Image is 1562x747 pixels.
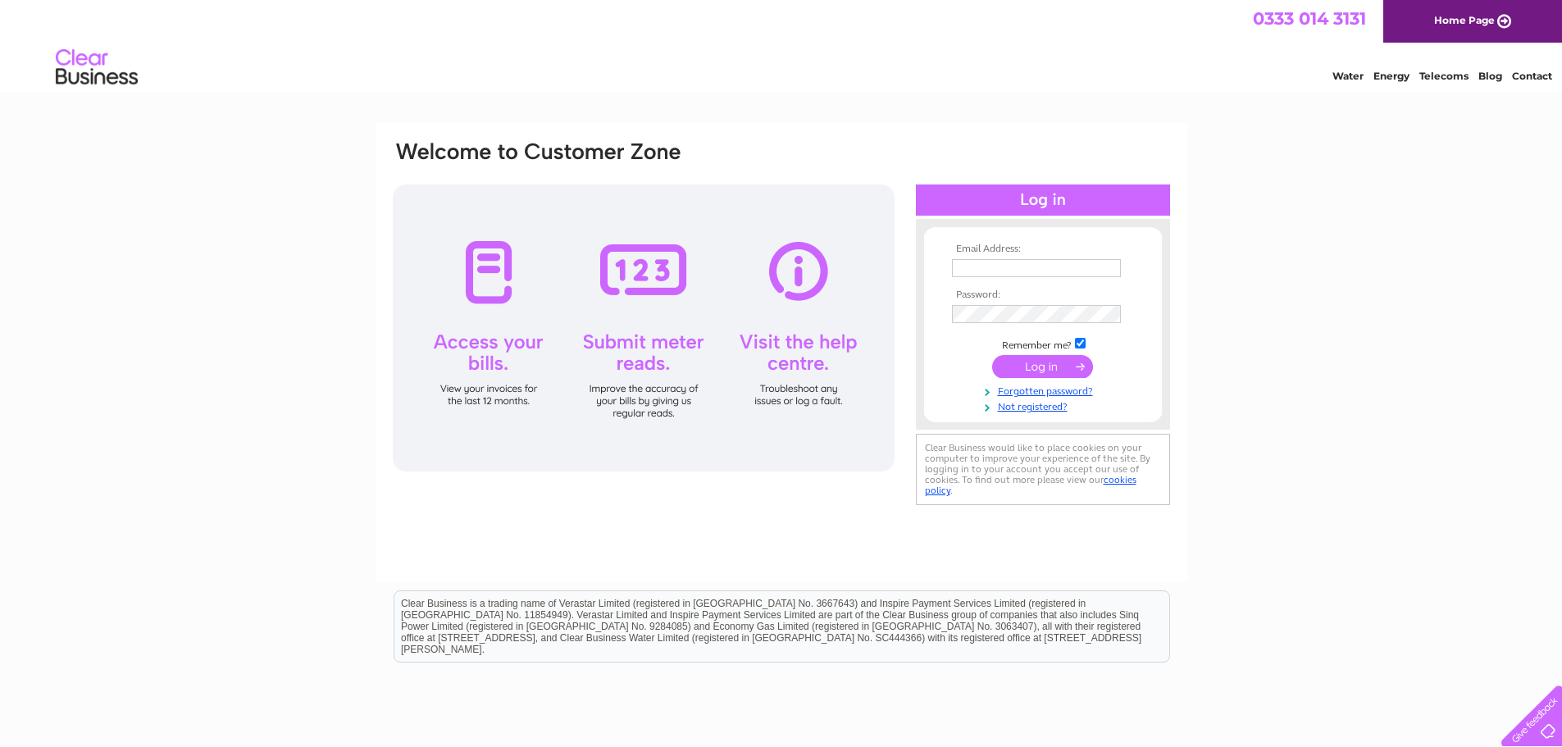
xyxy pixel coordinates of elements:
div: Clear Business is a trading name of Verastar Limited (registered in [GEOGRAPHIC_DATA] No. 3667643... [394,9,1169,80]
a: Not registered? [952,398,1138,413]
img: logo.png [55,43,139,93]
a: Energy [1373,70,1409,82]
a: Telecoms [1419,70,1469,82]
a: Water [1332,70,1364,82]
a: Contact [1512,70,1552,82]
a: Forgotten password? [952,382,1138,398]
a: 0333 014 3131 [1253,8,1366,29]
th: Password: [948,289,1138,301]
th: Email Address: [948,244,1138,255]
div: Clear Business would like to place cookies on your computer to improve your experience of the sit... [916,434,1170,505]
input: Submit [992,355,1093,378]
td: Remember me? [948,335,1138,352]
a: Blog [1478,70,1502,82]
a: cookies policy [925,474,1136,496]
